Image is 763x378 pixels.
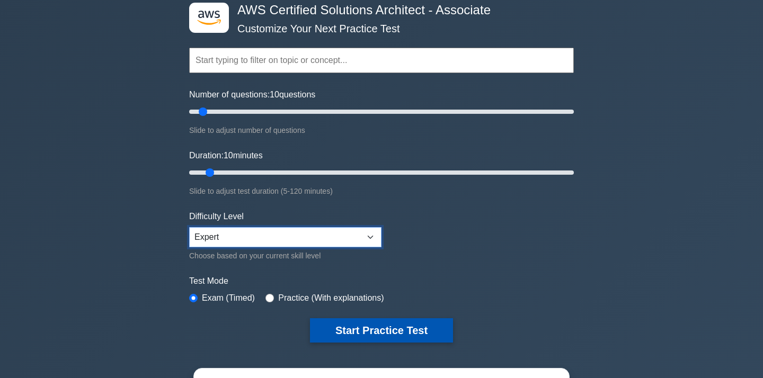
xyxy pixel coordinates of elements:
div: Choose based on your current skill level [189,249,381,262]
span: 10 [224,151,233,160]
div: Slide to adjust test duration (5-120 minutes) [189,185,574,197]
div: Slide to adjust number of questions [189,124,574,137]
button: Start Practice Test [310,318,453,343]
label: Difficulty Level [189,210,244,223]
label: Duration: minutes [189,149,263,162]
label: Number of questions: questions [189,88,315,101]
input: Start typing to filter on topic or concept... [189,48,574,73]
label: Exam (Timed) [202,292,255,304]
h4: AWS Certified Solutions Architect - Associate [233,3,522,18]
label: Practice (With explanations) [278,292,384,304]
span: 10 [270,90,279,99]
label: Test Mode [189,275,574,287]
